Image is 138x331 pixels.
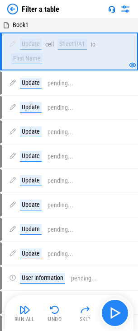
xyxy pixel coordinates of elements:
div: pending... [71,275,97,282]
div: Filter a table [22,5,59,14]
div: pending... [48,104,73,111]
div: pending... [48,202,73,209]
div: Update [20,39,42,50]
div: pending... [48,251,73,257]
div: pending... [48,153,73,160]
img: Run All [19,304,30,315]
div: pending... [48,177,73,184]
img: Back [7,4,18,14]
span: Book1 [13,21,29,28]
img: Support [108,5,115,13]
div: Update [20,151,42,162]
img: Settings menu [120,4,131,14]
div: Update [20,126,42,137]
button: Undo [40,302,69,324]
div: pending... [48,80,73,87]
button: Run All [10,302,39,324]
div: pending... [48,129,73,135]
div: cell [45,41,54,48]
img: Main button [108,306,122,320]
div: Sheet1!A1 [57,39,87,50]
div: Run All [14,317,35,322]
img: Undo [49,304,60,315]
div: Update [20,200,42,210]
div: pending... [48,226,73,233]
div: Update [20,175,42,186]
div: Update [20,224,42,235]
div: Update [20,78,42,89]
div: to [90,41,95,48]
button: Skip [71,302,100,324]
div: Update [20,248,42,259]
img: Skip [80,304,90,315]
div: Update [20,102,42,113]
div: First Name [11,53,43,64]
div: User information [20,273,65,284]
div: Undo [48,317,62,322]
div: Skip [80,317,91,322]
